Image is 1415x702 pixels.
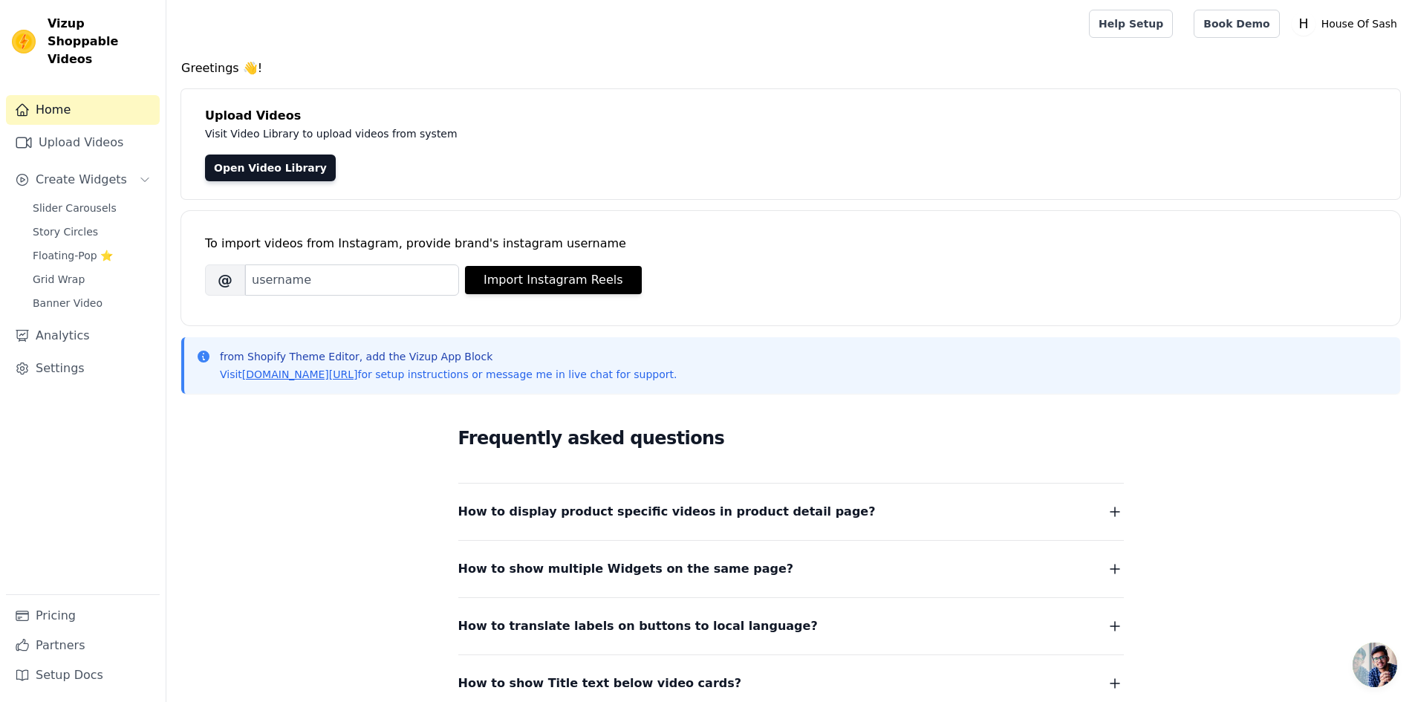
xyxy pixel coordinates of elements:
[181,59,1400,77] h4: Greetings 👋!
[6,95,160,125] a: Home
[6,321,160,351] a: Analytics
[220,349,677,364] p: from Shopify Theme Editor, add the Vizup App Block
[242,368,358,380] a: [DOMAIN_NAME][URL]
[465,266,642,294] button: Import Instagram Reels
[1315,10,1403,37] p: House Of Sash
[1089,10,1173,38] a: Help Setup
[33,248,113,263] span: Floating-Pop ⭐
[1298,16,1308,31] text: H
[1353,643,1397,687] a: Open chat
[6,165,160,195] button: Create Widgets
[36,171,127,189] span: Create Widgets
[205,155,336,181] a: Open Video Library
[24,293,160,313] a: Banner Video
[458,423,1124,453] h2: Frequently asked questions
[458,673,742,694] span: How to show Title text below video cards?
[48,15,154,68] span: Vizup Shoppable Videos
[245,264,459,296] input: username
[6,631,160,660] a: Partners
[33,272,85,287] span: Grid Wrap
[24,269,160,290] a: Grid Wrap
[24,245,160,266] a: Floating-Pop ⭐
[458,501,1124,522] button: How to display product specific videos in product detail page?
[205,264,245,296] span: @
[6,660,160,690] a: Setup Docs
[458,616,1124,637] button: How to translate labels on buttons to local language?
[458,501,876,522] span: How to display product specific videos in product detail page?
[458,559,794,579] span: How to show multiple Widgets on the same page?
[33,224,98,239] span: Story Circles
[6,601,160,631] a: Pricing
[6,128,160,157] a: Upload Videos
[458,616,818,637] span: How to translate labels on buttons to local language?
[220,367,677,382] p: Visit for setup instructions or message me in live chat for support.
[458,559,1124,579] button: How to show multiple Widgets on the same page?
[205,235,1376,253] div: To import videos from Instagram, provide brand's instagram username
[205,125,871,143] p: Visit Video Library to upload videos from system
[24,198,160,218] a: Slider Carousels
[1194,10,1279,38] a: Book Demo
[24,221,160,242] a: Story Circles
[33,201,117,215] span: Slider Carousels
[458,673,1124,694] button: How to show Title text below video cards?
[1292,10,1403,37] button: H House Of Sash
[6,354,160,383] a: Settings
[205,107,1376,125] h4: Upload Videos
[33,296,103,311] span: Banner Video
[12,30,36,53] img: Vizup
